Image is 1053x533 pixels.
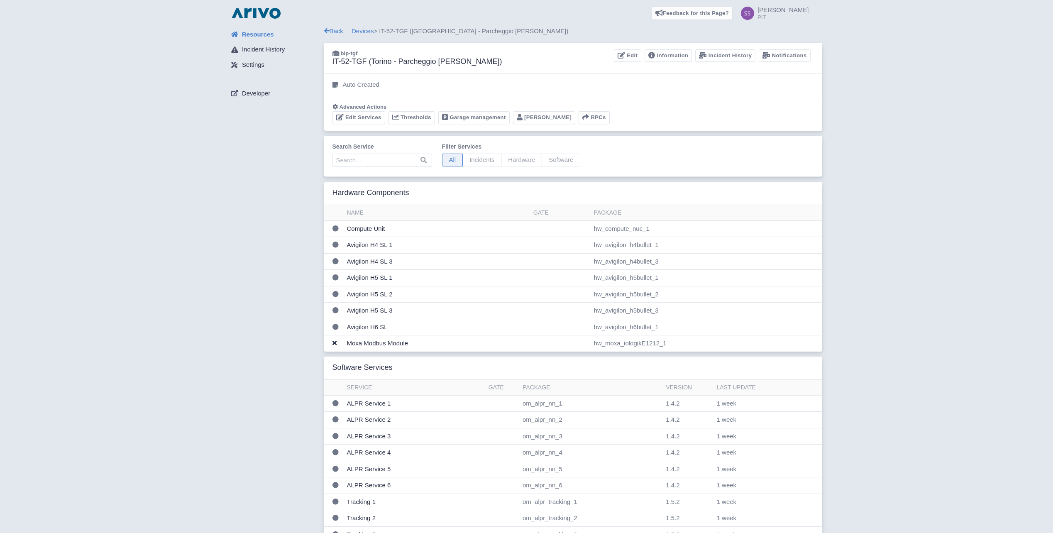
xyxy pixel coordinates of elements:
label: Search Service [332,142,432,151]
th: Name [344,205,530,221]
td: Avigilon H4 SL 1 [344,237,530,254]
td: ALPR Service 3 [344,428,485,445]
img: logo [230,7,283,20]
h3: IT-52-TGF (Torino - Parcheggio [PERSON_NAME]) [332,57,502,66]
span: [PERSON_NAME] [757,6,809,13]
td: Avigilon H5 SL 3 [344,303,530,319]
td: hw_avigilon_h5bullet_1 [591,270,822,286]
td: om_alpr_nn_3 [519,428,662,445]
td: om_alpr_tracking_1 [519,494,662,510]
h3: Hardware Components [332,188,409,198]
td: Moxa Modbus Module [344,335,530,352]
a: [PERSON_NAME] PIT [736,7,809,20]
td: Avigilon H4 SL 3 [344,253,530,270]
span: Advanced Actions [340,104,387,110]
a: Resources [225,27,324,42]
a: Garage management [438,111,510,124]
th: Last update [713,380,804,396]
td: 1 week [713,494,804,510]
td: Avigilon H6 SL [344,319,530,335]
a: [PERSON_NAME] [513,111,576,124]
th: Package [519,380,662,396]
span: Hardware [501,154,542,166]
td: ALPR Service 1 [344,395,485,412]
a: Back [324,27,343,34]
th: Version [662,380,713,396]
td: om_alpr_nn_2 [519,412,662,428]
span: All [442,154,463,166]
td: Compute Unit [344,220,530,237]
td: 1 week [713,445,804,461]
td: 1 week [713,461,804,477]
a: Incident History [225,42,324,58]
button: RPCs [579,111,610,124]
td: 1 week [713,510,804,527]
a: Notifications [759,49,810,62]
span: Incident History [242,45,285,54]
td: om_alpr_tracking_2 [519,510,662,527]
td: hw_compute_nuc_1 [591,220,822,237]
span: 1.4.2 [666,465,679,472]
td: Avigilon H5 SL 2 [344,286,530,303]
h3: Software Services [332,363,393,372]
td: hw_moxa_iologikE1212_1 [591,335,822,352]
span: Software [542,154,580,166]
td: 1 week [713,395,804,412]
td: ALPR Service 5 [344,461,485,477]
a: Edit Services [332,111,385,124]
td: 1 week [713,477,804,494]
td: hw_avigilon_h4bullet_1 [591,237,822,254]
td: ALPR Service 4 [344,445,485,461]
td: 1 week [713,412,804,428]
th: Gate [485,380,519,396]
div: > IT-52-TGF ([GEOGRAPHIC_DATA] - Parcheggio [PERSON_NAME]) [324,27,822,36]
a: Settings [225,57,324,73]
th: Package [591,205,822,221]
th: Gate [530,205,591,221]
a: Information [645,49,692,62]
input: Search… [332,154,432,167]
td: hw_avigilon_h5bullet_3 [591,303,822,319]
span: 1.4.2 [666,416,679,423]
span: 1.4.2 [666,433,679,440]
label: Filter Services [442,142,581,151]
span: 1.5.2 [666,498,679,505]
td: om_alpr_nn_6 [519,477,662,494]
span: Settings [242,60,264,70]
a: Feedback for this Page? [652,7,733,20]
td: hw_avigilon_h5bullet_2 [591,286,822,303]
th: Service [344,380,485,396]
td: Tracking 1 [344,494,485,510]
td: om_alpr_nn_4 [519,445,662,461]
a: Edit [614,49,642,62]
td: om_alpr_nn_1 [519,395,662,412]
a: Thresholds [388,111,435,124]
td: om_alpr_nn_5 [519,461,662,477]
td: hw_avigilon_h6bullet_1 [591,319,822,335]
p: Auto Created [343,80,379,90]
td: hw_avigilon_h4bullet_3 [591,253,822,270]
span: Resources [242,30,274,39]
td: Tracking 2 [344,510,485,527]
span: 1.4.2 [666,449,679,456]
td: ALPR Service 2 [344,412,485,428]
a: Incident History [695,49,755,62]
span: 1.5.2 [666,514,679,521]
td: ALPR Service 6 [344,477,485,494]
span: Incidents [462,154,501,166]
a: Developer [225,86,324,101]
span: 1.4.2 [666,482,679,489]
span: 1.4.2 [666,400,679,407]
a: Devices [352,27,374,34]
span: bip-tgf [341,50,358,56]
span: Developer [242,89,270,98]
td: Avigilon H5 SL 1 [344,270,530,286]
td: 1 week [713,428,804,445]
small: PIT [757,15,809,20]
